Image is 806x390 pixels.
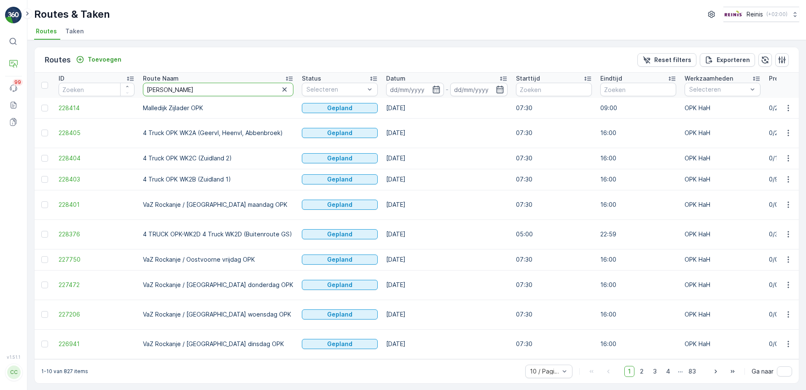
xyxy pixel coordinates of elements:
p: 4 Truck OPK WK2C (Zuidland 2) [143,154,293,162]
p: ... [678,366,683,377]
button: Gepland [302,280,378,290]
a: 227206 [59,310,134,319]
p: 07:30 [516,200,592,209]
div: Toggle Row Selected [41,176,48,183]
p: OPK HaH [685,255,760,264]
p: 07:30 [516,340,592,348]
div: Toggle Row Selected [41,231,48,238]
div: Toggle Row Selected [41,341,48,347]
a: 227750 [59,255,134,264]
input: Zoeken [516,83,592,96]
div: Toggle Row Selected [41,130,48,136]
p: OPK HaH [685,230,760,238]
td: [DATE] [382,300,512,329]
span: 83 [685,366,700,377]
a: 228405 [59,129,134,137]
a: 99 [5,80,22,97]
button: Gepland [302,128,378,138]
p: - [446,84,449,95]
button: Reset filters [637,53,696,67]
div: Toggle Row Selected [41,256,48,263]
p: VaZ Rockanje / Oostvoorne vrijdag OPK [143,255,293,264]
p: OPK HaH [685,310,760,319]
button: Gepland [302,200,378,210]
p: 07:30 [516,175,592,184]
button: Toevoegen [73,54,125,65]
p: 07:30 [516,129,592,137]
button: Gepland [302,339,378,349]
span: v 1.51.1 [5,355,22,360]
p: Gepland [327,255,352,264]
p: OPK HaH [685,281,760,289]
p: 4 TRUCK OPK-WK2D 4 Truck WK2D (Buitenroute GS) [143,230,293,238]
p: 16:00 [600,310,676,319]
td: [DATE] [382,98,512,118]
button: Exporteren [700,53,755,67]
p: 1-10 van 827 items [41,368,88,375]
span: 3 [649,366,661,377]
div: CC [7,366,21,379]
p: Gepland [327,281,352,289]
button: Gepland [302,229,378,239]
p: Datum [386,74,406,83]
p: 22:59 [600,230,676,238]
input: dd/mm/yyyy [450,83,508,96]
p: 07:30 [516,310,592,319]
span: 228404 [59,154,134,162]
div: Toggle Row Selected [41,155,48,162]
p: VaZ Rockanje / [GEOGRAPHIC_DATA] dinsdag OPK [143,340,293,348]
p: OPK HaH [685,154,760,162]
p: Prestatie [769,74,796,83]
p: 09:00 [600,104,676,112]
p: 07:30 [516,255,592,264]
span: 228401 [59,200,134,209]
td: [DATE] [382,190,512,219]
p: 16:00 [600,175,676,184]
td: [DATE] [382,249,512,270]
p: 16:00 [600,154,676,162]
span: 2 [636,366,647,377]
span: Ga naar [752,367,774,376]
p: Routes & Taken [34,8,110,21]
button: Gepland [302,174,378,184]
p: 4 Truck OPK WK2A (Geervl, Heenvl, Abbenbroek) [143,129,293,137]
p: Gepland [327,175,352,184]
div: Toggle Row Selected [41,282,48,288]
p: ( +02:00 ) [766,11,787,18]
td: [DATE] [382,329,512,359]
p: 16:00 [600,129,676,137]
p: 16:00 [600,200,676,209]
a: 228414 [59,104,134,112]
div: Toggle Row Selected [41,311,48,318]
p: Gepland [327,340,352,348]
p: Reinis [747,10,763,19]
p: Eindtijd [600,74,622,83]
p: Malledijk Zijlader OPK [143,104,293,112]
a: 226941 [59,340,134,348]
p: Exporteren [717,56,750,64]
p: Status [302,74,321,83]
p: 16:00 [600,255,676,264]
span: 4 [662,366,674,377]
a: 228403 [59,175,134,184]
button: Gepland [302,103,378,113]
p: OPK HaH [685,129,760,137]
input: Zoeken [143,83,293,96]
p: 4 Truck OPK WK2B (Zuidland 1) [143,175,293,184]
span: Routes [36,27,57,35]
p: Gepland [327,200,352,209]
p: 99 [14,79,21,86]
td: [DATE] [382,118,512,148]
button: CC [5,361,22,383]
p: Gepland [327,154,352,162]
p: Gepland [327,310,352,319]
p: OPK HaH [685,175,760,184]
p: Routes [45,54,71,66]
button: Reinis(+02:00) [723,7,799,22]
p: VaZ Rockanje / [GEOGRAPHIC_DATA] woensdag OPK [143,310,293,319]
button: Gepland [302,309,378,320]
